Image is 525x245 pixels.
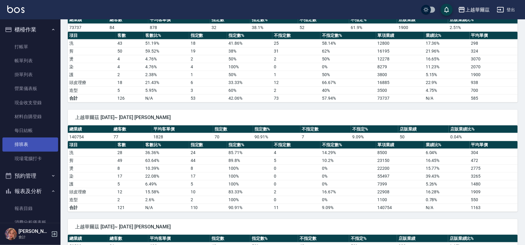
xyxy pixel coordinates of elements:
td: 324 [470,47,518,55]
td: 100 % [227,164,272,172]
td: 合計 [68,204,116,211]
button: 預約管理 [2,168,58,184]
td: 7399 [376,180,424,188]
td: 4 [189,63,227,71]
table: a dense table [68,125,518,141]
td: N/A [424,204,470,211]
td: 11 [272,204,320,211]
td: 11.23 % [424,63,470,71]
td: 16885 [376,79,424,86]
td: 0 [272,172,320,180]
td: 0 % [320,63,376,71]
th: 業績比% [424,141,470,149]
td: 14.29 % [320,149,376,156]
td: 12800 [376,39,424,47]
td: 938 [470,79,518,86]
td: 10 [189,188,227,196]
td: 50 % [227,55,272,63]
td: 16195 [376,47,424,55]
img: Person [5,228,17,240]
th: 不指定數% [320,141,376,149]
th: 總業績 [68,235,108,243]
th: 平均客單價 [152,125,213,133]
td: 878 [148,24,210,31]
table: a dense table [68,32,518,102]
th: 店販業績 [398,125,449,133]
th: 總客數 [112,125,152,133]
td: 38 % [227,47,272,55]
td: 21.96 % [424,47,470,55]
td: 31 [272,47,320,55]
td: 50 % [320,55,376,63]
td: 36.36 % [144,149,189,156]
th: 項目 [68,141,116,149]
td: 8500 [376,149,424,156]
td: N/A [424,94,470,102]
td: 585 [470,94,518,102]
td: 41.86 % [227,39,272,47]
td: 4 [116,63,144,71]
td: 55497 [376,172,424,180]
a: 現場電腦打卡 [2,152,58,166]
td: 18 [116,79,144,86]
td: 3265 [470,172,518,180]
th: 指定數% [250,16,298,24]
th: 不指定數% [320,32,376,40]
td: 剪 [68,47,116,55]
td: 洗 [68,149,116,156]
td: 50 % [320,71,376,79]
span: 上越華爾茲 [DATE]~ [DATE] [PERSON_NAME] [75,224,510,230]
td: 0 [272,196,320,204]
td: 12278 [376,55,424,63]
th: 總業績 [68,16,108,24]
th: 平均單價 [470,141,518,149]
td: 4.76 % [144,55,189,63]
th: 不指定數 [298,235,349,243]
th: 平均客單價 [148,16,210,24]
td: 77 [112,133,152,141]
table: a dense table [68,141,518,212]
td: 126 [116,94,144,102]
th: 指定數 [189,141,227,149]
td: 6.04 % [424,149,470,156]
td: 121 [116,204,144,211]
td: 12 [116,188,144,196]
th: 項目 [68,32,116,40]
th: 不指定數 [272,141,320,149]
td: 39.43 % [424,172,470,180]
th: 業績比% [424,32,470,40]
a: 消費分析儀表板 [2,215,58,229]
td: 2 [272,86,320,94]
td: 0.78 % [424,196,470,204]
td: 3 [189,86,227,94]
td: 15.58 % [144,188,189,196]
td: 43 [116,39,144,47]
td: 剪 [68,156,116,164]
td: 89.8 % [227,156,272,164]
td: 3800 [376,71,424,79]
td: 58.14 % [320,39,376,47]
td: 33.33 % [227,79,272,86]
th: 指定數% [227,32,272,40]
button: 登出 [494,4,518,15]
th: 客數 [116,141,144,149]
span: 上越華爾茲 [DATE]~ [DATE] [PERSON_NAME] [75,114,510,121]
td: 1900 [397,24,448,31]
td: 5.95 % [144,86,189,94]
td: 298 [470,39,518,47]
td: 0 [272,63,320,71]
th: 平均客單價 [148,235,210,243]
th: 指定數 [213,125,253,133]
td: 10.2 % [320,156,376,164]
td: 護 [68,71,116,79]
button: 櫃檯作業 [2,22,58,37]
td: 5 [272,156,320,164]
th: 不指定% [349,235,397,243]
td: 73737 [376,94,424,102]
td: 23150 [376,156,424,164]
td: 2 [272,55,320,63]
td: 50 [398,133,449,141]
td: 59.52 % [144,47,189,55]
th: 指定數 [210,235,250,243]
td: 21.43 % [144,79,189,86]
